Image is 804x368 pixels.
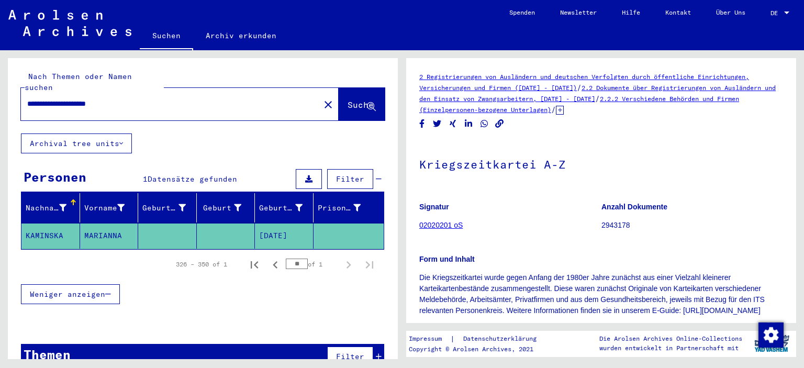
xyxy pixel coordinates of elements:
button: Clear [318,94,339,115]
img: Arolsen_neg.svg [8,10,131,36]
div: Nachname [26,203,66,214]
p: Copyright © Arolsen Archives, 2021 [409,344,549,354]
div: Vorname [84,199,138,216]
div: Geburtsname [142,199,199,216]
div: Geburtsdatum [259,203,303,214]
span: / [595,94,600,103]
button: First page [244,254,265,275]
a: 02020201 oS [419,221,463,229]
b: Anzahl Dokumente [601,203,667,211]
div: Geburt‏ [201,199,255,216]
b: Form und Inhalt [419,255,475,263]
img: yv_logo.png [752,330,791,356]
span: Filter [336,174,364,184]
mat-header-cell: Prisoner # [314,193,384,222]
a: 2.2 Dokumente über Registrierungen von Ausländern und den Einsatz von Zwangsarbeitern, [DATE] - [... [419,84,776,103]
mat-header-cell: Vorname [80,193,139,222]
p: wurden entwickelt in Partnerschaft mit [599,343,742,353]
div: Nachname [26,199,80,216]
button: Copy link [494,117,505,130]
div: Themen [24,345,71,364]
mat-header-cell: Nachname [21,193,80,222]
mat-cell: [DATE] [255,223,314,249]
mat-header-cell: Geburt‏ [197,193,255,222]
button: Share on Twitter [432,117,443,130]
button: Share on Facebook [417,117,428,130]
span: 1 [143,174,148,184]
button: Share on LinkedIn [463,117,474,130]
button: Share on Xing [448,117,459,130]
span: / [551,105,556,114]
button: Filter [327,347,373,366]
mat-cell: KAMINSKA [21,223,80,249]
div: Geburtsdatum [259,199,316,216]
div: Personen [24,168,86,186]
div: of 1 [286,259,338,269]
button: Filter [327,169,373,189]
span: Suche [348,99,374,110]
button: Weniger anzeigen [21,284,120,304]
button: Share on WhatsApp [479,117,490,130]
div: 326 – 350 of 1 [176,260,227,269]
mat-header-cell: Geburtsname [138,193,197,222]
a: Archiv erkunden [193,23,289,48]
a: Suchen [140,23,193,50]
button: Suche [339,88,385,120]
span: DE [770,9,782,17]
button: Previous page [265,254,286,275]
div: Prisoner # [318,199,374,216]
mat-label: Nach Themen oder Namen suchen [25,72,132,92]
button: Next page [338,254,359,275]
div: Geburtsname [142,203,186,214]
p: 2943178 [601,220,783,231]
span: Weniger anzeigen [30,289,105,299]
img: Zustimmung ändern [758,322,784,348]
mat-cell: MARIANNA [80,223,139,249]
mat-icon: close [322,98,334,111]
div: Geburt‏ [201,203,242,214]
div: | [409,333,549,344]
button: Archival tree units [21,133,132,153]
span: / [577,83,582,92]
div: Vorname [84,203,125,214]
span: Filter [336,352,364,361]
div: Prisoner # [318,203,361,214]
a: 2 Registrierungen von Ausländern und deutschen Verfolgten durch öffentliche Einrichtungen, Versic... [419,73,749,92]
a: Datenschutzerklärung [455,333,549,344]
h1: Kriegszeitkartei A-Z [419,140,783,186]
p: Die Kriegszeitkartei wurde gegen Anfang der 1980er Jahre zunächst aus einer Vielzahl kleinerer Ka... [419,272,783,316]
b: Signatur [419,203,449,211]
mat-header-cell: Geburtsdatum [255,193,314,222]
a: Impressum [409,333,450,344]
p: Die Arolsen Archives Online-Collections [599,334,742,343]
button: Last page [359,254,380,275]
span: Datensätze gefunden [148,174,237,184]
